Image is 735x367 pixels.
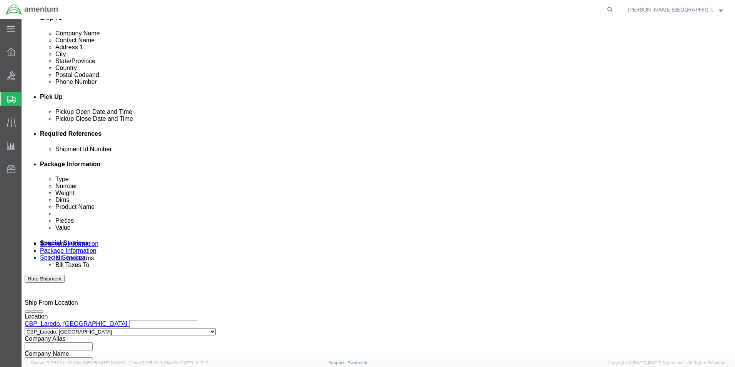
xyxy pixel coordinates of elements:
[607,360,726,366] span: Copyright © [DATE]-[DATE] Agistix Inc., All Rights Reserved
[328,360,348,365] a: Support
[628,5,713,14] span: ROMAN TRUJILLO
[128,360,208,365] span: Client: 2025.20.0-314a16e
[180,360,208,365] span: [DATE] 10:17:12
[627,5,724,14] button: [PERSON_NAME][GEOGRAPHIC_DATA]
[348,360,367,365] a: Feedback
[5,4,58,15] img: logo
[96,360,125,365] span: [DATE] 10:18:31
[22,19,735,359] iframe: FS Legacy Container
[31,360,125,365] span: Server: 2025.20.0-32d5ea39505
